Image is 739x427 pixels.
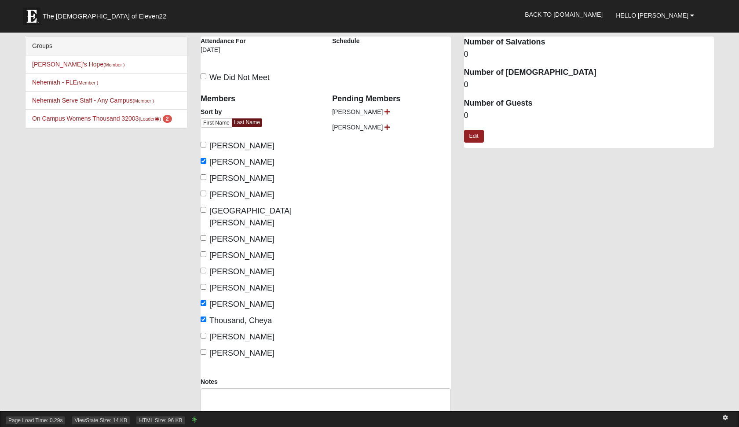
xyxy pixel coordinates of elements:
small: (Leader ) [139,116,161,121]
input: [PERSON_NAME] [201,174,206,180]
span: The [DEMOGRAPHIC_DATA] of Eleven22 [43,12,166,21]
span: [PERSON_NAME] [209,235,274,243]
span: ViewState Size: 14 KB [72,416,130,424]
input: Thousand, Cheya [201,317,206,322]
input: We Did Not Meet [201,74,206,79]
h4: Pending Members [332,94,450,104]
div: Groups [26,37,187,55]
input: [PERSON_NAME] [201,349,206,355]
span: [PERSON_NAME] [209,190,274,199]
span: [PERSON_NAME] [332,108,383,115]
a: [PERSON_NAME]'s Hope(Member ) [32,61,125,68]
dd: 0 [464,49,714,60]
input: [PERSON_NAME] [201,235,206,241]
img: Eleven22 logo [23,7,40,25]
span: number of pending members [163,115,172,123]
input: [PERSON_NAME] [201,268,206,273]
input: [PERSON_NAME] [201,333,206,339]
small: (Member ) [103,62,124,67]
span: [PERSON_NAME] [209,141,274,150]
a: Nehemiah Serve Staff - Any Campus(Member ) [32,97,154,104]
div: [DATE] [201,45,253,60]
a: Page Load Time: 0.29s [8,417,62,423]
a: Back to [DOMAIN_NAME] [518,4,609,26]
a: Edit [464,130,484,143]
span: [PERSON_NAME] [209,251,274,260]
span: We Did Not Meet [209,73,270,82]
label: Sort by [201,107,222,116]
a: First Name [201,118,232,128]
dt: Number of [DEMOGRAPHIC_DATA] [464,67,714,78]
input: [PERSON_NAME] [201,284,206,290]
a: On Campus Womens Thousand 32003(Leader) 2 [32,115,172,122]
span: [PERSON_NAME] [209,267,274,276]
dd: 0 [464,110,714,121]
span: Hello [PERSON_NAME] [616,12,688,19]
a: Nehemiah - FLE(Member ) [32,79,98,86]
dd: 0 [464,79,714,91]
dt: Number of Salvations [464,37,714,48]
a: Hello [PERSON_NAME] [609,4,701,26]
h4: Members [201,94,319,104]
dt: Number of Guests [464,98,714,109]
span: [PERSON_NAME] [209,332,274,341]
a: Web cache enabled [192,415,197,424]
span: [GEOGRAPHIC_DATA][PERSON_NAME] [209,206,292,227]
input: [GEOGRAPHIC_DATA][PERSON_NAME] [201,207,206,213]
span: Thousand, Cheya [209,316,272,325]
input: [PERSON_NAME] [201,251,206,257]
a: Last Name [232,118,262,127]
label: Notes [201,377,218,386]
a: Add Person to Group [384,124,390,131]
small: (Member ) [77,80,98,85]
a: The [DEMOGRAPHIC_DATA] of Eleven22 [18,3,194,25]
a: Add Person to Group [384,108,390,115]
a: Page Properties (Alt+P) [717,412,733,424]
span: [PERSON_NAME] [209,283,274,292]
span: HTML Size: 96 KB [136,416,185,424]
span: [PERSON_NAME] [209,349,274,357]
small: (Member ) [133,98,154,103]
span: [PERSON_NAME] [209,174,274,183]
span: [PERSON_NAME] [332,124,383,131]
label: Attendance For [201,37,246,45]
span: [PERSON_NAME] [209,158,274,166]
input: [PERSON_NAME] [201,191,206,196]
span: [PERSON_NAME] [209,300,274,309]
input: [PERSON_NAME] [201,142,206,147]
input: [PERSON_NAME] [201,300,206,306]
label: Schedule [332,37,359,45]
input: [PERSON_NAME] [201,158,206,164]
